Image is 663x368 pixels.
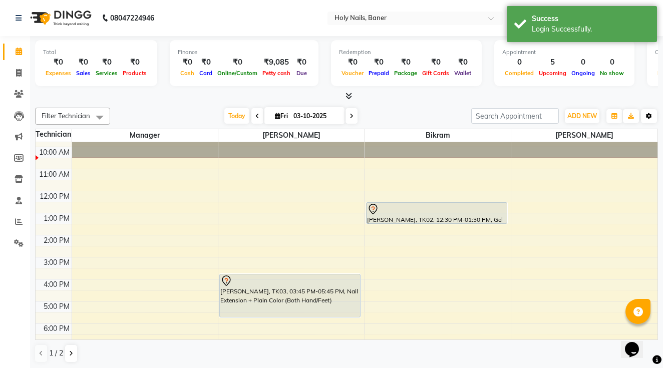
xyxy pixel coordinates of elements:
[37,147,72,158] div: 10:00 AM
[293,57,310,68] div: ₹0
[43,70,74,77] span: Expenses
[26,4,94,32] img: logo
[93,70,120,77] span: Services
[392,70,420,77] span: Package
[120,70,149,77] span: Products
[339,57,366,68] div: ₹0
[218,129,365,142] span: [PERSON_NAME]
[42,213,72,224] div: 1:00 PM
[42,112,90,120] span: Filter Technician
[597,57,626,68] div: 0
[74,70,93,77] span: Sales
[220,274,360,317] div: [PERSON_NAME], TK03, 03:45 PM-05:45 PM, Nail Extension + Plain Color (Both Hand/Feet)
[42,235,72,246] div: 2:00 PM
[38,191,72,202] div: 12:00 PM
[224,108,249,124] span: Today
[621,328,653,358] iframe: chat widget
[365,129,511,142] span: Bikram
[43,48,149,57] div: Total
[197,57,215,68] div: ₹0
[120,57,149,68] div: ₹0
[502,57,536,68] div: 0
[536,57,569,68] div: 5
[452,57,474,68] div: ₹0
[260,57,293,68] div: ₹9,085
[272,112,290,120] span: Fri
[42,279,72,290] div: 4:00 PM
[110,4,154,32] b: 08047224946
[339,70,366,77] span: Voucher
[367,203,507,223] div: [PERSON_NAME], TK02, 12:30 PM-01:30 PM, Gel Polish-Shellac (Both Hands/Feet)
[502,48,626,57] div: Appointment
[392,57,420,68] div: ₹0
[178,57,197,68] div: ₹0
[366,57,392,68] div: ₹0
[471,108,559,124] input: Search Appointment
[532,14,649,24] div: Success
[215,57,260,68] div: ₹0
[366,70,392,77] span: Prepaid
[339,48,474,57] div: Redemption
[215,70,260,77] span: Online/Custom
[260,70,293,77] span: Petty cash
[420,57,452,68] div: ₹0
[74,57,93,68] div: ₹0
[72,129,218,142] span: Manager
[567,112,597,120] span: ADD NEW
[290,109,341,124] input: 2025-10-03
[294,70,309,77] span: Due
[565,109,599,123] button: ADD NEW
[43,57,74,68] div: ₹0
[42,257,72,268] div: 3:00 PM
[42,301,72,312] div: 5:00 PM
[502,70,536,77] span: Completed
[178,70,197,77] span: Cash
[420,70,452,77] span: Gift Cards
[178,48,310,57] div: Finance
[93,57,120,68] div: ₹0
[42,323,72,334] div: 6:00 PM
[569,70,597,77] span: Ongoing
[536,70,569,77] span: Upcoming
[511,129,657,142] span: [PERSON_NAME]
[197,70,215,77] span: Card
[49,348,63,358] span: 1 / 2
[36,129,72,140] div: Technician
[597,70,626,77] span: No show
[532,24,649,35] div: Login Successfully.
[452,70,474,77] span: Wallet
[37,169,72,180] div: 11:00 AM
[569,57,597,68] div: 0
